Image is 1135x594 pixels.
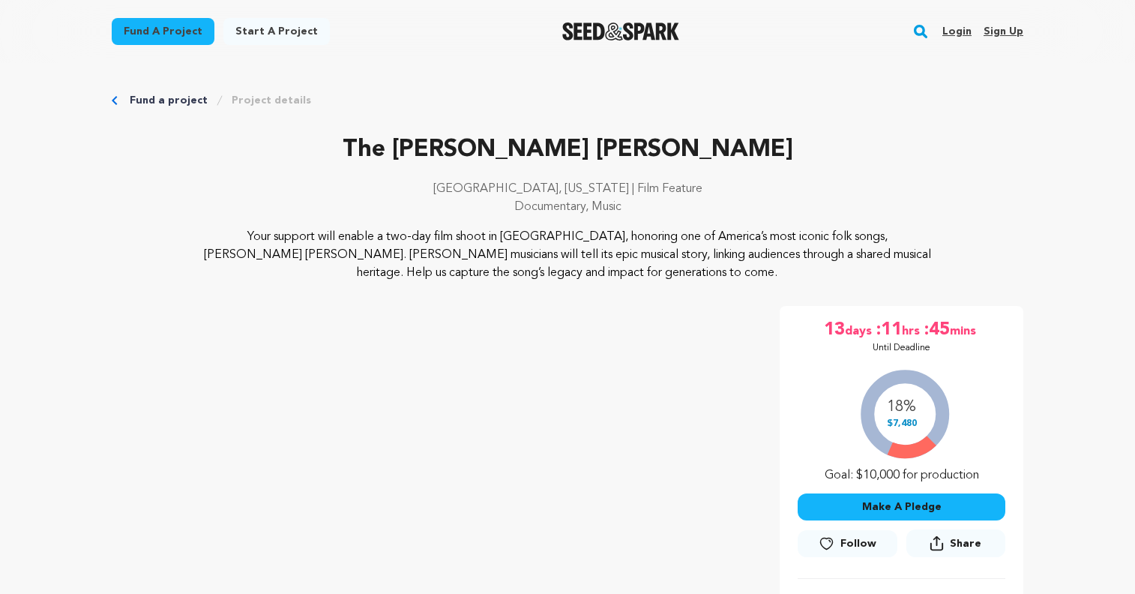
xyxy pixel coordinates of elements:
[906,529,1005,557] button: Share
[562,22,680,40] img: Seed&Spark Logo Dark Mode
[950,318,979,342] span: mins
[130,93,208,108] a: Fund a project
[845,318,875,342] span: days
[923,318,950,342] span: :45
[873,342,930,354] p: Until Deadline
[112,198,1023,216] p: Documentary, Music
[984,19,1023,43] a: Sign up
[223,18,330,45] a: Start a project
[798,530,897,557] a: Follow
[112,132,1023,168] p: The [PERSON_NAME] [PERSON_NAME]
[902,318,923,342] span: hrs
[840,536,876,551] span: Follow
[112,18,214,45] a: Fund a project
[112,93,1023,108] div: Breadcrumb
[203,228,933,282] p: Your support will enable a two-day film shoot in [GEOGRAPHIC_DATA], honoring one of America’s mos...
[824,318,845,342] span: 13
[875,318,902,342] span: :11
[950,536,981,551] span: Share
[562,22,680,40] a: Seed&Spark Homepage
[942,19,972,43] a: Login
[232,93,311,108] a: Project details
[906,529,1005,563] span: Share
[112,180,1023,198] p: [GEOGRAPHIC_DATA], [US_STATE] | Film Feature
[798,493,1005,520] button: Make A Pledge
